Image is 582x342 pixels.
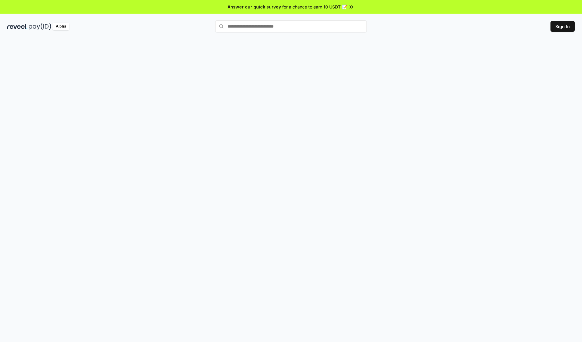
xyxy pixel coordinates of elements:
span: Answer our quick survey [228,4,281,10]
button: Sign In [550,21,575,32]
img: reveel_dark [7,23,28,30]
div: Alpha [52,23,69,30]
span: for a chance to earn 10 USDT 📝 [282,4,347,10]
img: pay_id [29,23,51,30]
